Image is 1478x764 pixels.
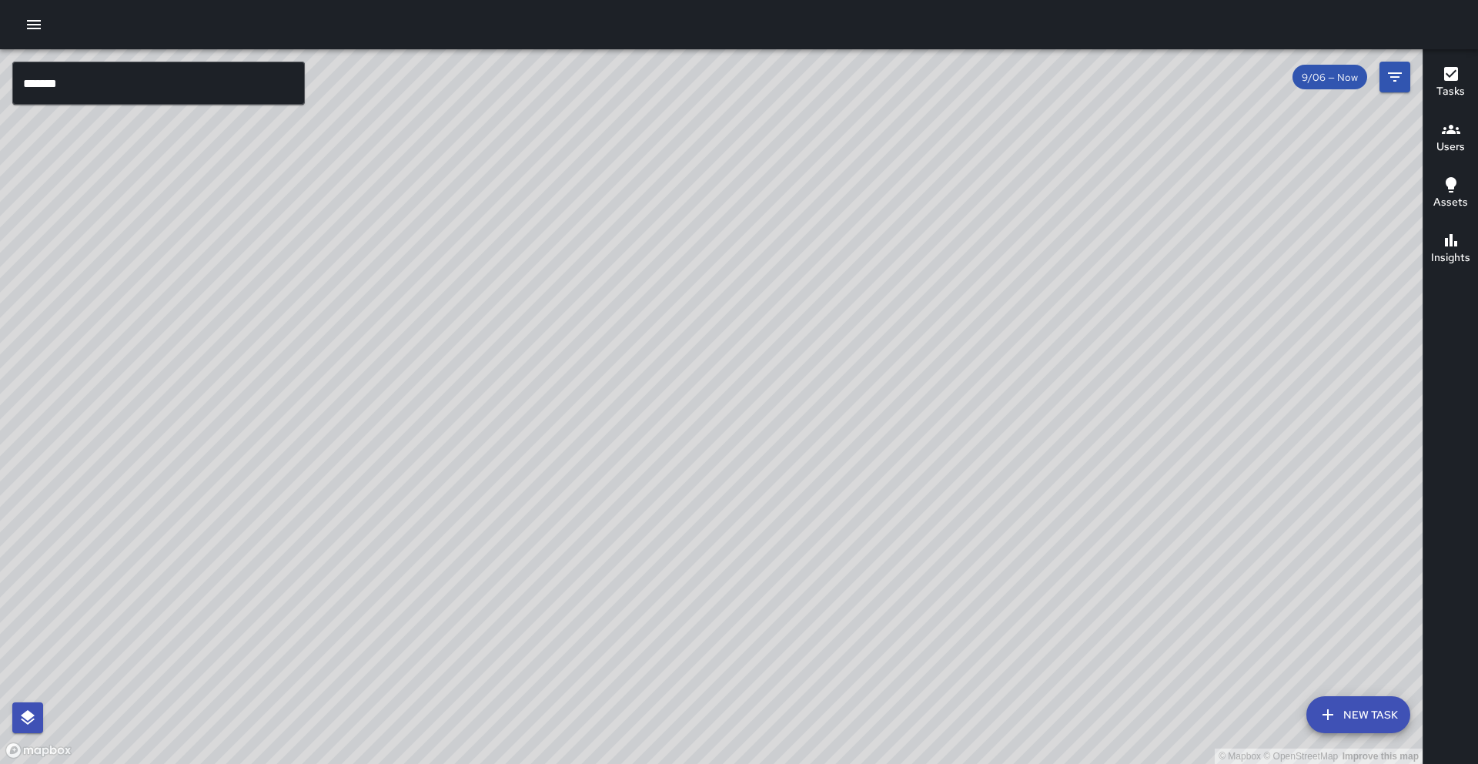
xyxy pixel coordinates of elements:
button: New Task [1306,696,1410,733]
h6: Tasks [1436,83,1465,100]
h6: Insights [1431,250,1470,266]
button: Tasks [1423,55,1478,111]
button: Users [1423,111,1478,166]
h6: Assets [1433,194,1468,211]
button: Insights [1423,222,1478,277]
button: Assets [1423,166,1478,222]
span: 9/06 — Now [1292,71,1367,84]
button: Filters [1379,62,1410,92]
h6: Users [1436,139,1465,156]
